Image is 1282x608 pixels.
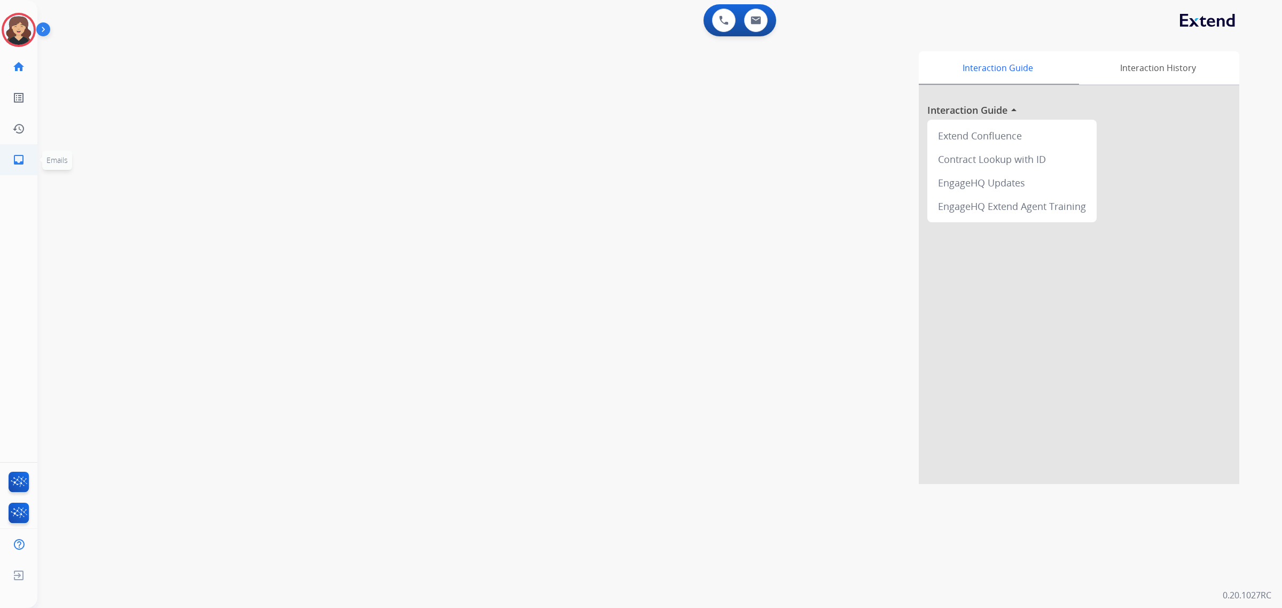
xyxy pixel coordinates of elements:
div: Contract Lookup with ID [932,147,1092,171]
p: 0.20.1027RC [1223,589,1271,602]
img: avatar [4,15,34,45]
span: Emails [46,155,68,165]
mat-icon: history [12,122,25,135]
mat-icon: home [12,60,25,73]
mat-icon: list_alt [12,91,25,104]
div: EngageHQ Extend Agent Training [932,194,1092,218]
div: Interaction History [1076,51,1239,84]
mat-icon: inbox [12,153,25,166]
div: EngageHQ Updates [932,171,1092,194]
div: Interaction Guide [919,51,1076,84]
div: Extend Confluence [932,124,1092,147]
